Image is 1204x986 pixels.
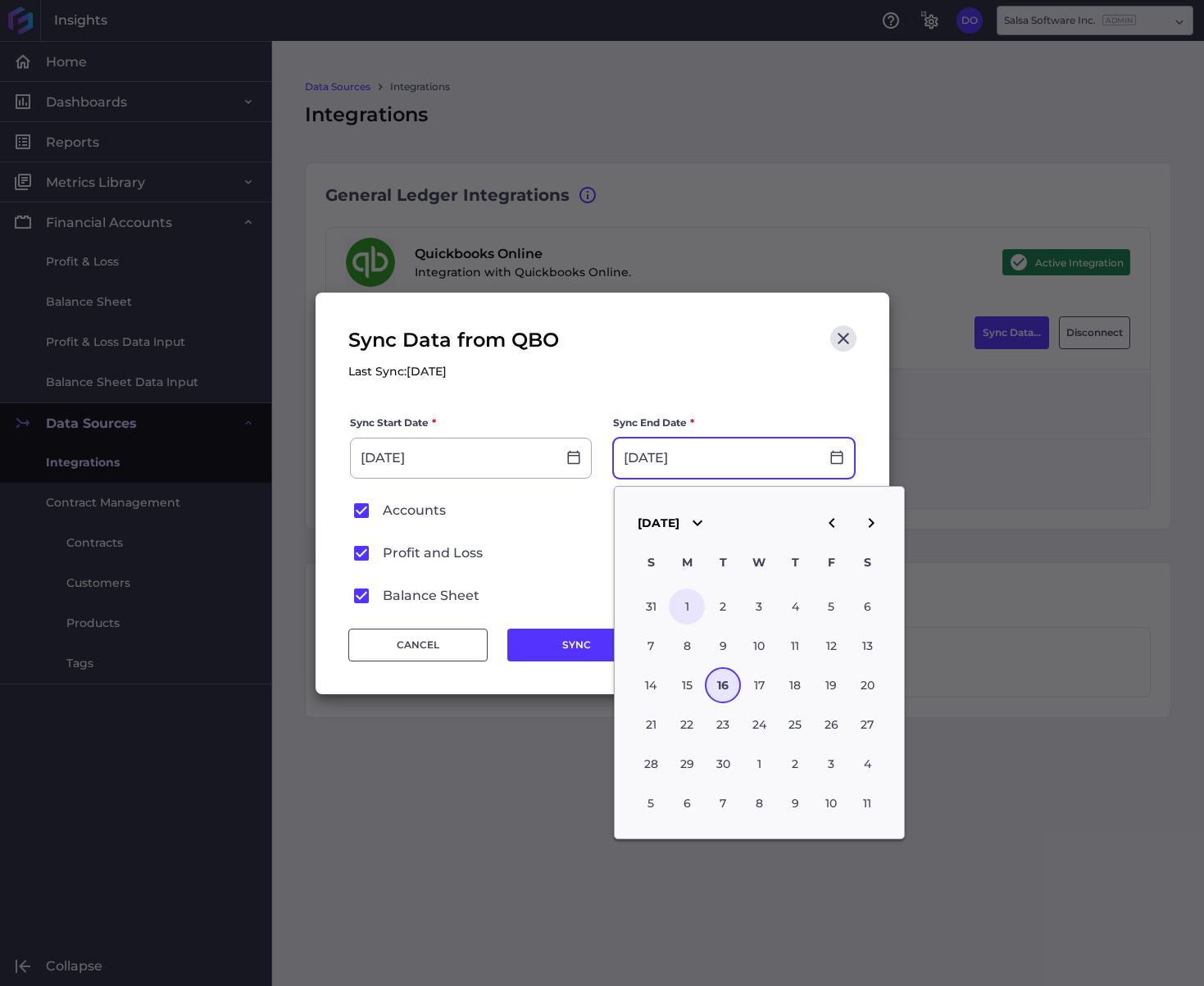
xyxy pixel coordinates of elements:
div: Choose Tuesday, September 9th, 2025 [705,628,741,664]
span: Balance Sheet [383,586,479,606]
div: Choose Monday, September 8th, 2025 [669,628,705,664]
div: Choose Thursday, October 9th, 2025 [777,785,813,821]
input: Select Date [614,438,820,478]
div: Choose Wednesday, September 3rd, 2025 [741,588,777,625]
div: Choose Saturday, September 13th, 2025 [849,628,885,664]
span: Profit and Loss [383,543,483,563]
div: Choose Sunday, September 7th, 2025 [633,628,669,664]
div: Choose Thursday, September 25th, 2025 [777,707,813,743]
div: Choose Friday, September 19th, 2025 [813,667,849,703]
div: M [669,544,705,580]
div: Choose Thursday, September 18th, 2025 [777,667,813,703]
div: Choose Wednesday, September 10th, 2025 [741,628,777,664]
div: Choose Sunday, October 5th, 2025 [633,785,669,821]
div: Choose Saturday, September 6th, 2025 [849,588,885,625]
div: T [777,544,813,580]
div: Choose Sunday, September 14th, 2025 [633,667,669,703]
div: S [633,544,669,580]
div: Choose Monday, October 6th, 2025 [669,785,705,821]
div: Choose Tuesday, September 30th, 2025 [705,746,741,782]
div: Choose Sunday, August 31st, 2025 [633,588,669,625]
div: T [705,544,741,580]
div: month 2025-09 [633,587,885,823]
button: [DATE] [628,503,717,543]
div: Choose Thursday, September 4th, 2025 [777,588,813,625]
div: Choose Friday, October 10th, 2025 [813,785,849,821]
div: Choose Sunday, September 21st, 2025 [633,707,669,743]
div: Choose Saturday, September 27th, 2025 [849,707,885,743]
div: Choose Saturday, October 11th, 2025 [849,785,885,821]
button: Close [830,325,856,352]
div: Choose Wednesday, September 17th, 2025 [741,667,777,703]
span: Accounts [383,501,446,520]
div: Choose Wednesday, September 24th, 2025 [741,707,777,743]
p: Last Sync: [DATE] [348,361,559,381]
input: Select Date [351,438,557,478]
button: SYNC [507,629,647,661]
span: Sync End Date [613,415,687,431]
div: Choose Wednesday, October 8th, 2025 [741,785,777,821]
div: Choose Friday, October 3rd, 2025 [813,746,849,782]
div: Choose Friday, September 5th, 2025 [813,588,849,625]
div: Choose Thursday, October 2nd, 2025 [777,746,813,782]
div: Choose Monday, September 15th, 2025 [669,667,705,703]
div: Choose Tuesday, September 16th, 2025 [705,667,741,703]
div: Sync Data from QBO [348,325,559,381]
span: Sync Start Date [350,415,429,431]
div: Choose Tuesday, September 2nd, 2025 [705,588,741,625]
div: Choose Friday, September 26th, 2025 [813,707,849,743]
div: Choose Saturday, October 4th, 2025 [849,746,885,782]
div: Choose Monday, September 22nd, 2025 [669,707,705,743]
div: Choose Saturday, September 20th, 2025 [849,667,885,703]
span: [DATE] [638,516,679,530]
div: S [849,544,885,580]
div: Choose Wednesday, October 1st, 2025 [741,746,777,782]
div: W [741,544,777,580]
div: Choose Monday, September 1st, 2025 [669,588,705,625]
div: Choose Thursday, September 11th, 2025 [777,628,813,664]
div: Choose Tuesday, October 7th, 2025 [705,785,741,821]
button: CANCEL [348,629,488,661]
div: Choose Sunday, September 28th, 2025 [633,746,669,782]
div: Choose Tuesday, September 23rd, 2025 [705,707,741,743]
div: F [813,544,849,580]
div: Choose Monday, September 29th, 2025 [669,746,705,782]
div: Choose Friday, September 12th, 2025 [813,628,849,664]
